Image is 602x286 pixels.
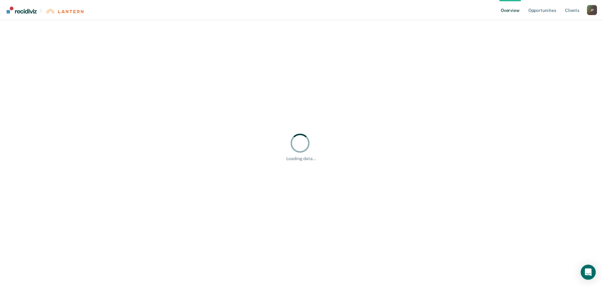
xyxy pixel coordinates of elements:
span: | [37,8,45,13]
div: Loading data... [286,156,316,161]
button: Profile dropdown button [587,5,597,15]
img: Lantern [45,9,83,13]
div: Open Intercom Messenger [581,265,596,280]
div: J P [587,5,597,15]
img: Recidiviz [7,7,37,13]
